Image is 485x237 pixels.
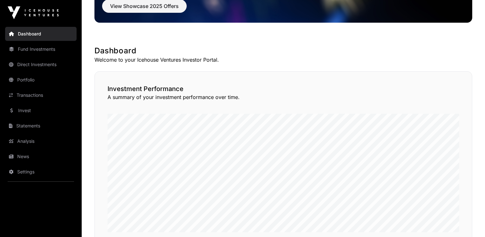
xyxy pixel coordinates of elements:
[108,84,459,93] h2: Investment Performance
[5,42,77,56] a: Fund Investments
[5,27,77,41] a: Dashboard
[5,73,77,87] a: Portfolio
[110,2,179,10] span: View Showcase 2025 Offers
[5,165,77,179] a: Settings
[8,6,59,19] img: Icehouse Ventures Logo
[5,103,77,118] a: Invest
[5,57,77,72] a: Direct Investments
[5,134,77,148] a: Analysis
[453,206,485,237] iframe: Chat Widget
[5,88,77,102] a: Transactions
[5,119,77,133] a: Statements
[5,149,77,164] a: News
[94,46,472,56] h1: Dashboard
[108,93,459,101] p: A summary of your investment performance over time.
[102,6,187,12] a: View Showcase 2025 Offers
[94,56,472,64] p: Welcome to your Icehouse Ventures Investor Portal.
